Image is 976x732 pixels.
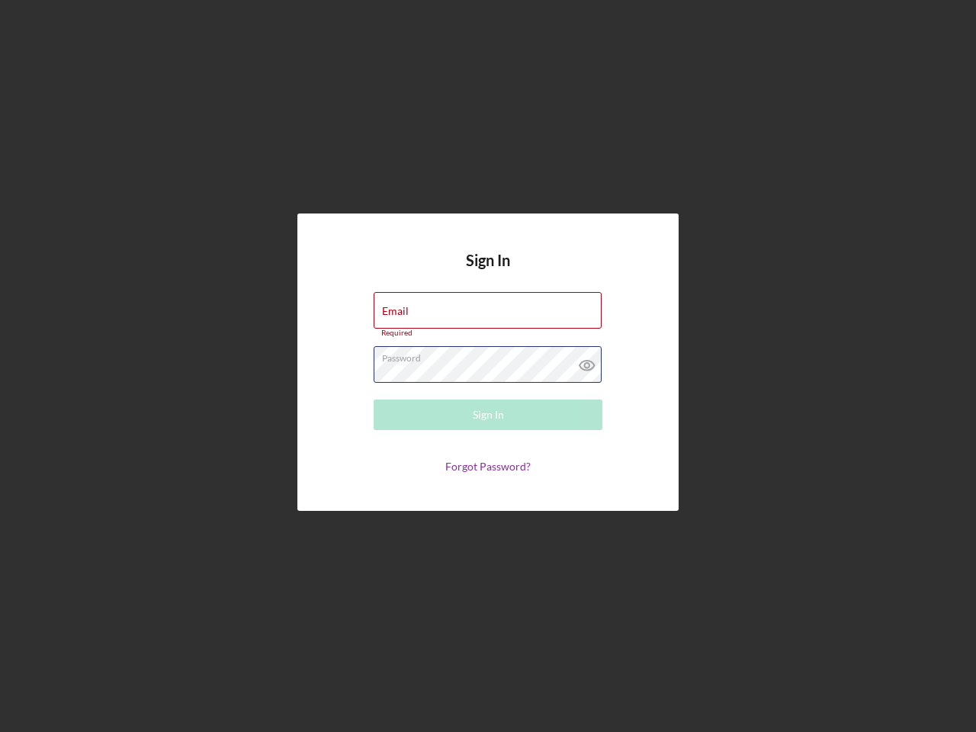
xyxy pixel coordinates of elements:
label: Password [382,347,602,364]
button: Sign In [374,400,602,430]
h4: Sign In [466,252,510,292]
div: Required [374,329,602,338]
a: Forgot Password? [445,460,531,473]
label: Email [382,305,409,317]
div: Sign In [473,400,504,430]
